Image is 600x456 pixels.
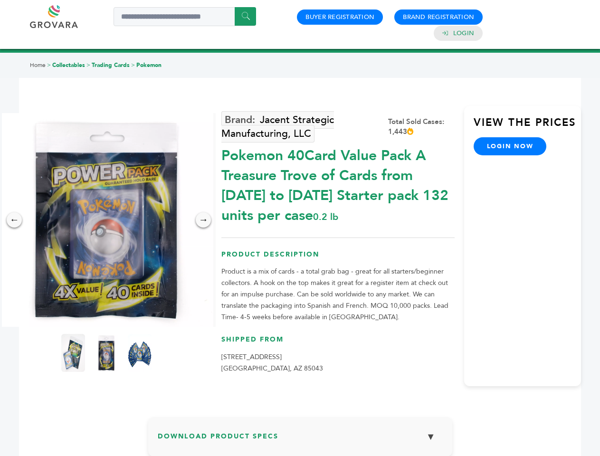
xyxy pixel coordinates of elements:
a: Home [30,61,46,69]
h3: Shipped From [221,335,455,351]
span: > [131,61,135,69]
a: login now [474,137,547,155]
div: ← [7,212,22,228]
a: Login [453,29,474,38]
div: Total Sold Cases: 1,443 [388,117,455,137]
a: Collectables [52,61,85,69]
span: 0.2 lb [313,210,338,223]
span: > [47,61,51,69]
img: Pokemon 40-Card Value Pack – A Treasure Trove of Cards from 1996 to 2024 - Starter pack! 132 unit... [128,334,152,372]
a: Trading Cards [92,61,130,69]
div: → [196,212,211,228]
a: Jacent Strategic Manufacturing, LLC [221,111,334,142]
a: Buyer Registration [305,13,374,21]
p: [STREET_ADDRESS] [GEOGRAPHIC_DATA], AZ 85043 [221,351,455,374]
h3: Download Product Specs [158,427,443,454]
input: Search a product or brand... [114,7,256,26]
p: Product is a mix of cards - a total grab bag - great for all starters/beginner collectors. A hook... [221,266,455,323]
div: Pokemon 40Card Value Pack A Treasure Trove of Cards from [DATE] to [DATE] Starter pack 132 units ... [221,141,455,226]
a: Pokemon [136,61,162,69]
span: > [86,61,90,69]
img: Pokemon 40-Card Value Pack – A Treasure Trove of Cards from 1996 to 2024 - Starter pack! 132 unit... [61,334,85,372]
a: Brand Registration [403,13,474,21]
h3: View the Prices [474,115,581,137]
img: Pokemon 40-Card Value Pack – A Treasure Trove of Cards from 1996 to 2024 - Starter pack! 132 unit... [95,334,118,372]
button: ▼ [419,427,443,447]
h3: Product Description [221,250,455,266]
